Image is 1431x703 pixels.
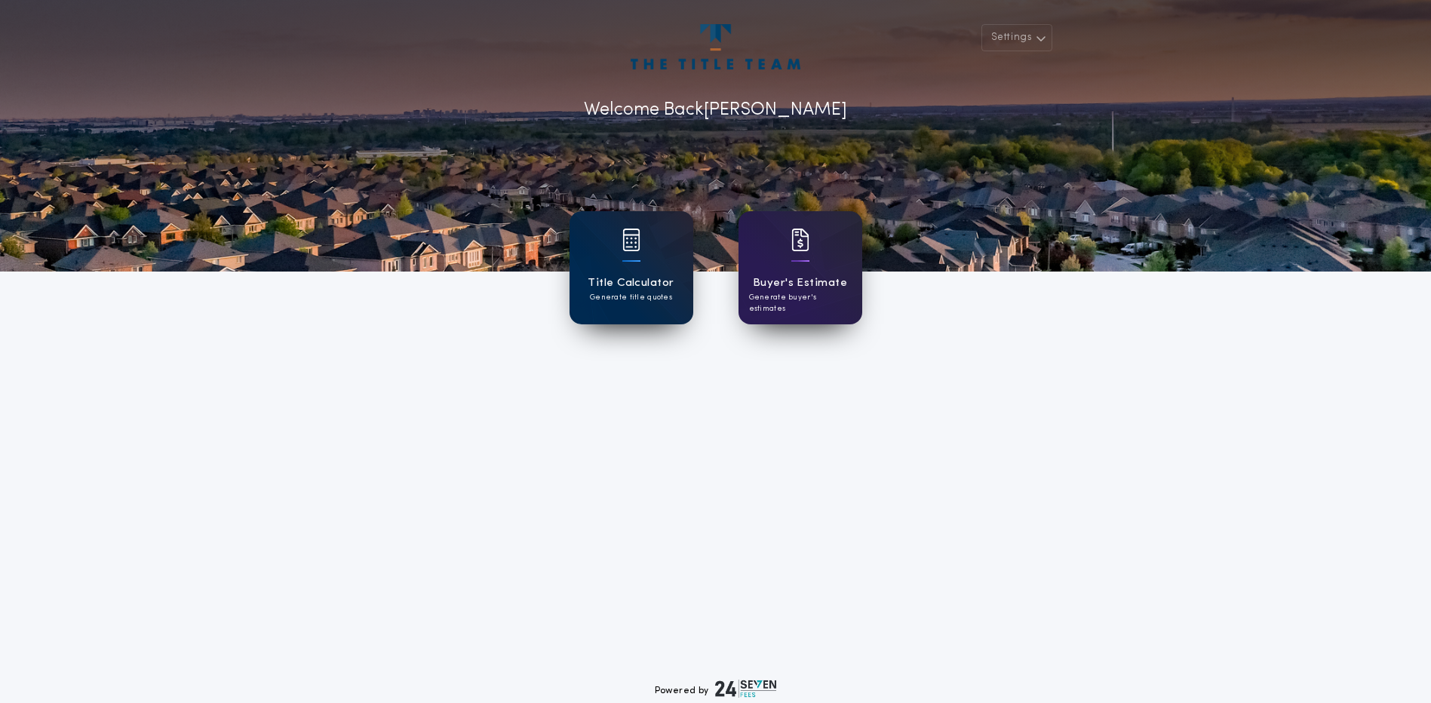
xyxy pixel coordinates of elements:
[753,275,847,292] h1: Buyer's Estimate
[655,680,777,698] div: Powered by
[715,680,777,698] img: logo
[590,292,672,303] p: Generate title quotes
[749,292,852,315] p: Generate buyer's estimates
[631,24,800,69] img: account-logo
[588,275,674,292] h1: Title Calculator
[981,24,1052,51] button: Settings
[739,211,862,324] a: card iconBuyer's EstimateGenerate buyer's estimates
[584,97,847,124] p: Welcome Back [PERSON_NAME]
[570,211,693,324] a: card iconTitle CalculatorGenerate title quotes
[791,229,809,251] img: card icon
[622,229,640,251] img: card icon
